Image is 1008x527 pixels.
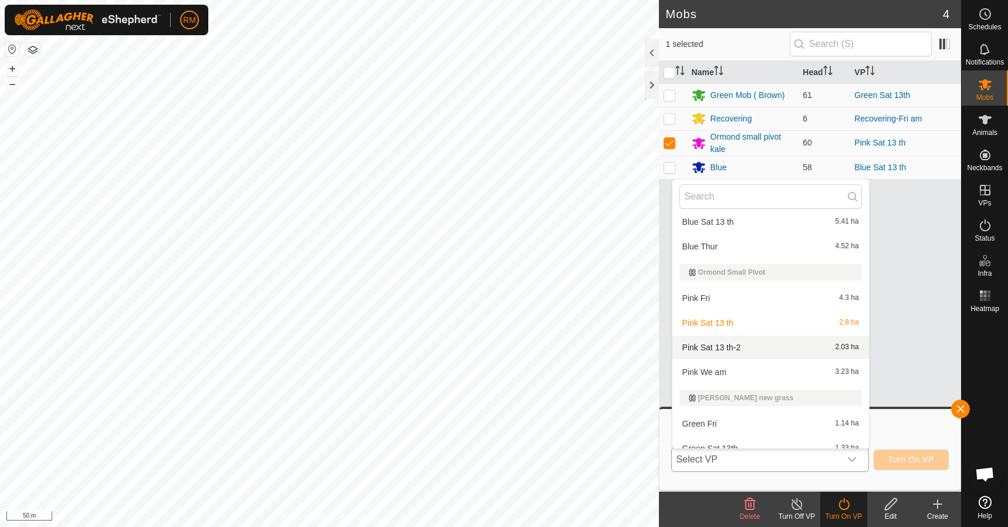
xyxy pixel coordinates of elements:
p-sorticon: Activate to sort [675,67,685,77]
div: Ormond Small Pivot [689,269,853,276]
span: Neckbands [967,164,1002,171]
span: Turn On VP [888,455,934,464]
span: Schedules [968,23,1001,31]
div: Green Mob ( Brown) [711,89,785,102]
p-sorticon: Activate to sort [865,67,875,77]
button: Reset Map [5,42,19,56]
span: Infra [977,270,992,277]
span: 4 [943,5,949,23]
span: 1.33 ha [836,444,859,452]
li: Green Sat 13th [672,437,869,460]
div: Ormond small pivot kale [711,131,794,156]
div: Blue [711,161,727,174]
img: Gallagher Logo [14,9,161,31]
span: Delete [740,512,760,521]
span: 1.14 ha [836,420,859,428]
button: – [5,77,19,91]
span: Select VP [672,448,840,471]
div: Turn Off VP [773,511,820,522]
div: Create [914,511,961,522]
a: Pink Sat 13 th [854,138,905,147]
span: 3.23 ha [836,368,859,376]
span: Blue Thur [682,242,718,251]
span: Pink Fri [682,294,710,302]
span: Blue Sat 13 th [682,218,734,226]
a: Recovering-Fri am [854,114,922,123]
div: Open chat [968,457,1003,492]
span: Animals [972,129,997,136]
h2: Mobs [666,7,943,21]
a: Blue Sat 13 th [854,163,906,172]
span: Pink We am [682,368,726,376]
span: 1 selected [666,38,790,50]
li: Pink Sat 13 th [672,311,869,335]
a: Contact Us [341,512,376,522]
th: Name [687,61,799,84]
button: Turn On VP [874,450,949,470]
span: 2.8 ha [839,319,858,327]
span: 2.03 ha [836,343,859,352]
th: VP [850,61,961,84]
span: Pink Sat 13 th [682,319,733,327]
input: Search (S) [790,32,932,56]
div: dropdown trigger [840,448,864,471]
span: Heatmap [970,305,999,312]
button: Map Layers [26,43,40,57]
th: Head [798,61,850,84]
span: 60 [803,138,812,147]
span: 61 [803,90,812,100]
li: Pink Sat 13 th-2 [672,336,869,359]
input: Search [679,184,862,209]
div: Recovering [711,113,752,125]
li: Pink We am [672,360,869,384]
span: Mobs [976,94,993,101]
li: Pink Fri [672,286,869,310]
span: 5.41 ha [836,218,859,226]
li: Blue Sat 13 th [672,210,869,234]
span: 4.3 ha [839,294,858,302]
span: 6 [803,114,807,123]
a: Green Sat 13th [854,90,910,100]
span: 4.52 ha [836,242,859,251]
span: RM [183,14,196,26]
a: Privacy Policy [283,512,327,522]
span: Status [975,235,995,242]
li: Blue Thur [672,235,869,258]
span: Notifications [966,59,1004,66]
span: Pink Sat 13 th-2 [682,343,741,352]
button: + [5,62,19,76]
div: [PERSON_NAME] new grass [689,394,853,401]
p-sorticon: Activate to sort [714,67,723,77]
span: Help [977,512,992,519]
p-sorticon: Activate to sort [823,67,833,77]
a: Help [962,491,1008,524]
div: Edit [867,511,914,522]
div: Turn On VP [820,511,867,522]
span: 58 [803,163,812,172]
span: Green Sat 13th [682,444,738,452]
span: VPs [978,200,991,207]
span: Green Fri [682,420,717,428]
li: Green Fri [672,412,869,435]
